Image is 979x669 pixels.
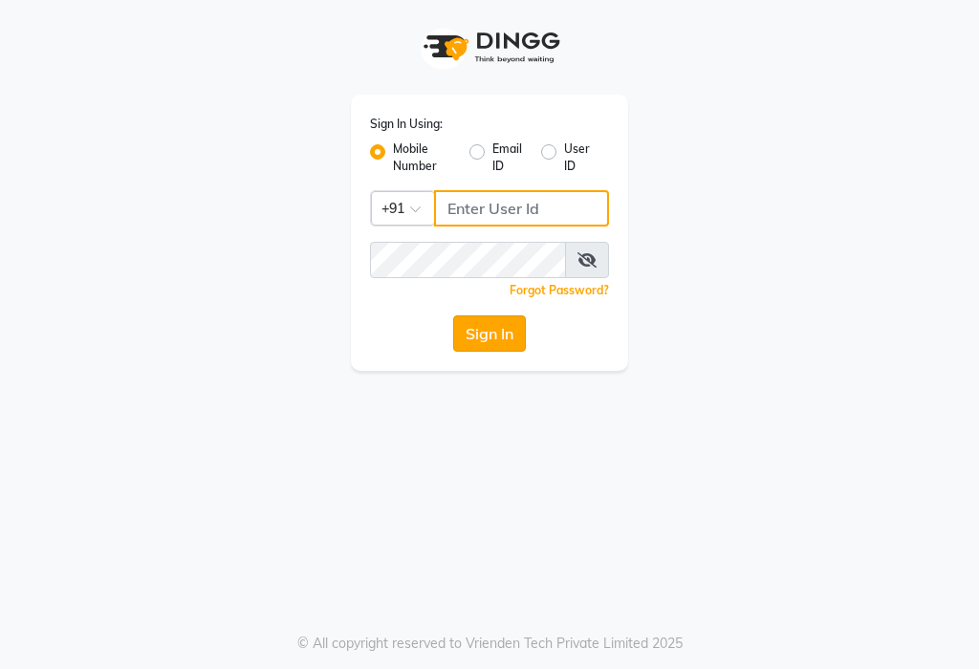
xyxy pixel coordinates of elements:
[434,190,609,227] input: Username
[370,242,566,278] input: Username
[453,315,526,352] button: Sign In
[492,140,525,175] label: Email ID
[393,140,454,175] label: Mobile Number
[370,116,443,133] label: Sign In Using:
[510,283,609,297] a: Forgot Password?
[564,140,594,175] label: User ID
[413,19,566,76] img: logo1.svg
